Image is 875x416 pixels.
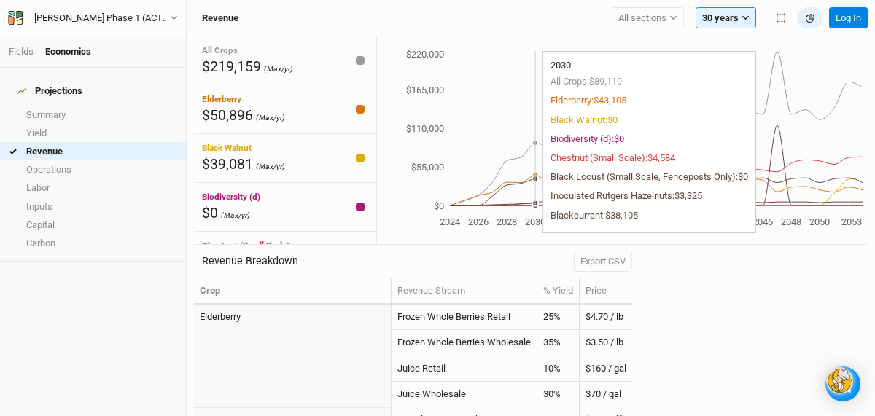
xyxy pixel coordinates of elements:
[497,216,517,227] tspan: 2028
[612,7,684,29] button: All sections
[440,216,461,227] tspan: 2024
[618,11,666,25] span: All sections
[574,251,632,272] button: Export CSV
[392,330,537,356] td: Frozen Whole Berries Wholesale
[202,94,241,104] span: Elderberry
[392,356,537,382] td: Juice Retail
[194,278,392,305] th: Crop
[582,216,603,227] tspan: 2034
[202,12,238,24] h3: Revenue
[580,330,632,356] td: $3.50 / lb
[264,64,293,74] span: (Max/yr)
[696,216,716,227] tspan: 2042
[580,305,632,330] td: $4.70 / lb
[781,216,801,227] tspan: 2048
[202,255,298,267] h3: Revenue Breakdown
[411,162,444,173] tspan: $55,000
[194,305,392,330] td: Elderberry
[537,305,580,330] td: 25%
[9,46,34,57] a: Fields
[45,45,91,58] div: Economics
[639,216,659,227] tspan: 2038
[610,216,631,227] tspan: 2036
[17,85,82,97] div: Projections
[202,156,253,173] span: $39,081
[202,143,252,153] span: Black Walnut
[537,278,580,305] th: % Yield
[34,11,170,25] div: [PERSON_NAME] Phase 1 (ACTIVE 2024)
[202,240,289,251] span: Chestnut (Small Scale)
[406,49,444,60] tspan: $220,000
[809,216,830,227] tspan: 2050
[34,11,170,25] div: Corbin Hill Phase 1 (ACTIVE 2024)
[256,162,285,171] span: (Max/yr)
[202,205,218,221] span: $0
[537,382,580,407] td: 30%
[468,216,489,227] tspan: 2026
[221,211,250,220] span: (Max/yr)
[202,45,238,55] span: All Crops
[553,216,574,227] tspan: 2032
[406,123,444,134] tspan: $110,000
[202,58,261,75] span: $219,159
[537,330,580,356] td: 35%
[537,356,580,382] td: 10%
[724,216,745,227] tspan: 2044
[392,278,537,305] th: Revenue Stream
[406,85,444,95] tspan: $165,000
[696,7,756,29] button: 30 years
[667,216,688,227] tspan: 2040
[202,192,260,202] span: Biodiversity (d)
[525,216,545,227] tspan: 2030
[7,10,179,26] button: [PERSON_NAME] Phase 1 (ACTIVE 2024)
[825,366,860,401] div: Open Intercom Messenger
[202,107,253,124] span: $50,896
[256,113,285,122] span: (Max/yr)
[752,216,773,227] tspan: 2046
[392,305,537,330] td: Frozen Whole Berries Retail
[392,382,537,407] td: Juice Wholesale
[580,356,632,382] td: $160 / gal
[580,278,632,305] th: Price
[829,7,868,29] button: Log In
[580,382,632,407] td: $70 / gal
[434,200,444,211] tspan: $0
[841,216,862,227] tspan: 2053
